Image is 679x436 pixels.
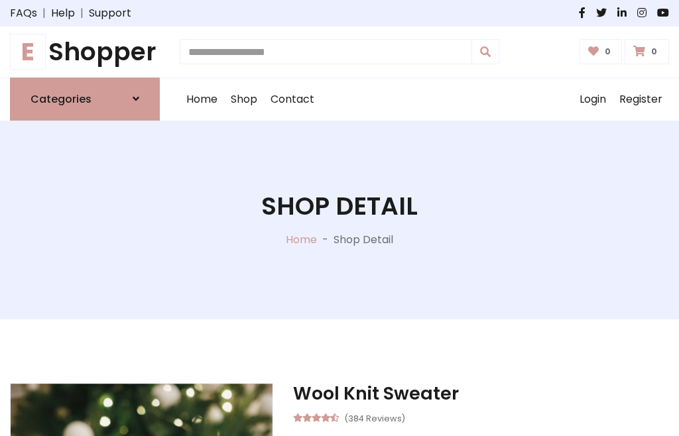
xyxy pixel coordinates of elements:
[31,93,92,105] h6: Categories
[625,39,669,64] a: 0
[180,78,224,121] a: Home
[75,5,89,21] span: |
[10,78,160,121] a: Categories
[261,191,418,221] h1: Shop Detail
[264,78,321,121] a: Contact
[648,46,660,58] span: 0
[10,37,160,67] a: EShopper
[334,232,393,248] p: Shop Detail
[37,5,51,21] span: |
[601,46,614,58] span: 0
[293,383,669,404] h3: Wool Knit Sweater
[10,37,160,67] h1: Shopper
[51,5,75,21] a: Help
[10,34,46,70] span: E
[613,78,669,121] a: Register
[10,5,37,21] a: FAQs
[344,409,405,425] small: (384 Reviews)
[580,39,623,64] a: 0
[573,78,613,121] a: Login
[89,5,131,21] a: Support
[317,232,334,248] p: -
[224,78,264,121] a: Shop
[286,232,317,247] a: Home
